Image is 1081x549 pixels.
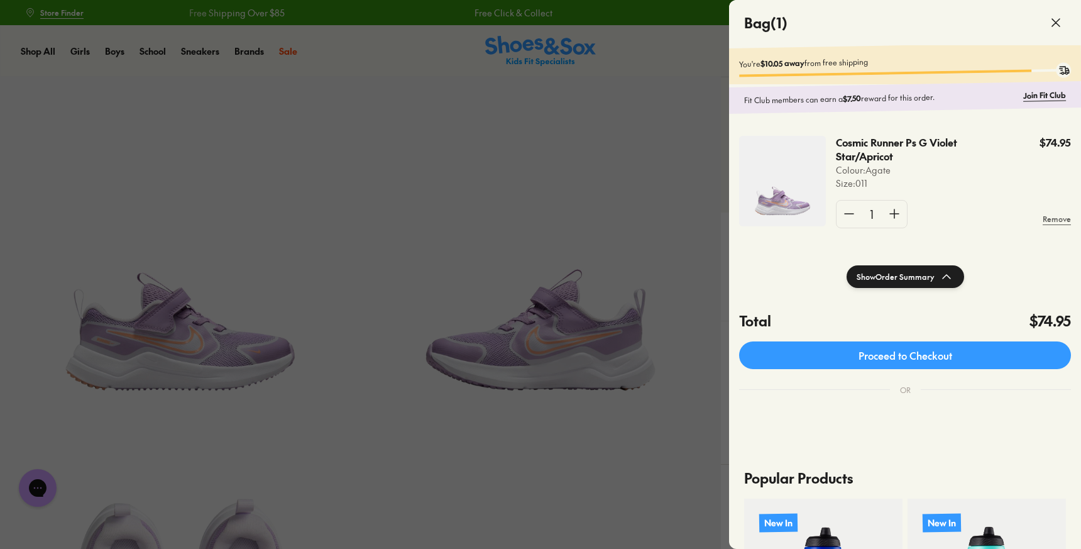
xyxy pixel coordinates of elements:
[739,136,826,226] img: 4-537542.jpg
[862,201,882,228] div: 1
[739,421,1071,455] iframe: PayPal-paypal
[836,136,980,164] p: Cosmic Runner Ps G Violet Star/Apricot
[1040,136,1071,150] p: $74.95
[1029,311,1071,331] h4: $74.95
[744,13,787,33] h4: Bag ( 1 )
[739,311,771,331] h4: Total
[739,52,1071,69] p: You're from free shipping
[847,265,964,288] button: ShowOrder Summary
[760,58,804,69] b: $10.05 away
[1023,89,1066,101] a: Join Fit Club
[6,4,44,42] button: Open gorgias live chat
[890,374,921,406] div: OR
[836,164,1017,177] p: Colour: Agate
[759,513,798,532] p: New In
[843,93,861,104] b: $7.50
[739,341,1071,369] a: Proceed to Checkout
[923,513,961,532] p: New In
[836,177,1017,190] p: Size : 011
[744,458,1066,499] p: Popular Products
[744,90,1018,106] p: Fit Club members can earn a reward for this order.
